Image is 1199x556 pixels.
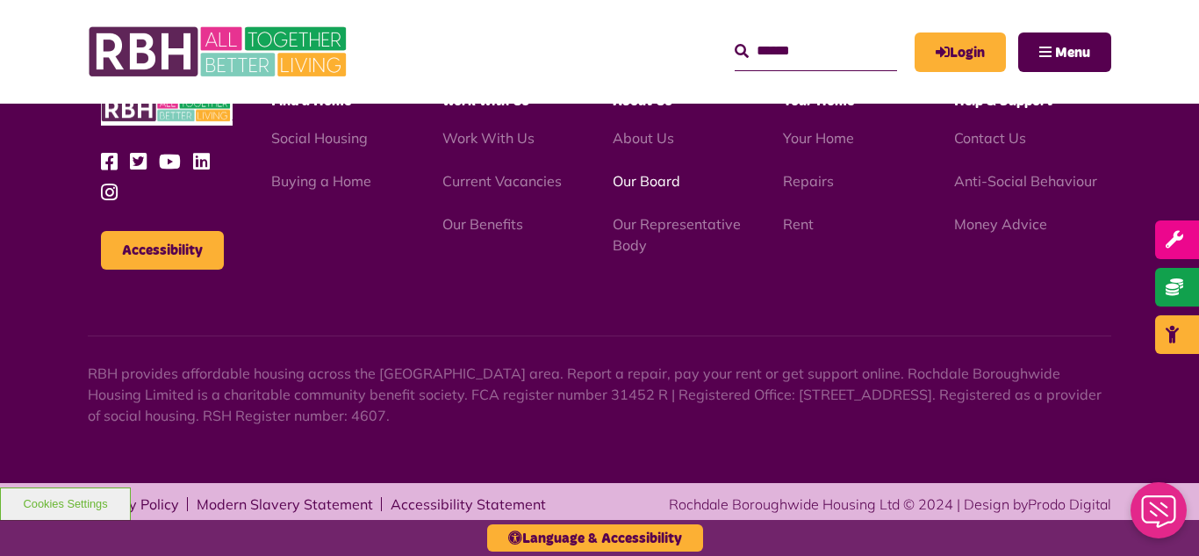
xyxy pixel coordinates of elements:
[613,215,741,254] a: Our Representative Body
[101,231,224,270] button: Accessibility
[442,215,523,233] a: Our Benefits
[88,363,1111,426] p: RBH provides affordable housing across the [GEOGRAPHIC_DATA] area. Report a repair, pay your rent...
[442,129,535,147] a: Work With Us
[783,129,854,147] a: Your Home
[735,32,897,70] input: Search
[613,129,674,147] a: About Us
[613,94,672,108] span: About Us
[197,497,373,511] a: Modern Slavery Statement - open in a new tab
[783,172,834,190] a: Repairs
[613,172,680,190] a: Our Board
[88,497,179,511] a: Privacy Policy
[915,32,1006,72] a: MyRBH
[1028,495,1111,513] a: Prodo Digital - open in a new tab
[954,94,1052,108] span: Help & Support
[442,172,562,190] a: Current Vacancies
[954,215,1047,233] a: Money Advice
[783,215,814,233] a: Rent
[783,94,854,108] span: Your Home
[391,497,546,511] a: Accessibility Statement
[669,494,1111,515] div: Rochdale Boroughwide Housing Ltd © 2024 | Design by
[954,172,1097,190] a: Anti-Social Behaviour
[101,92,233,126] img: RBH
[487,524,703,552] button: Language & Accessibility
[271,94,351,108] span: Find a Home
[88,18,351,86] img: RBH
[954,129,1026,147] a: Contact Us
[442,94,529,108] span: Work With Us
[1018,32,1111,72] button: Navigation
[271,172,371,190] a: Buying a Home
[1120,477,1199,556] iframe: Netcall Web Assistant for live chat
[1055,46,1090,60] span: Menu
[271,129,368,147] a: Social Housing - open in a new tab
